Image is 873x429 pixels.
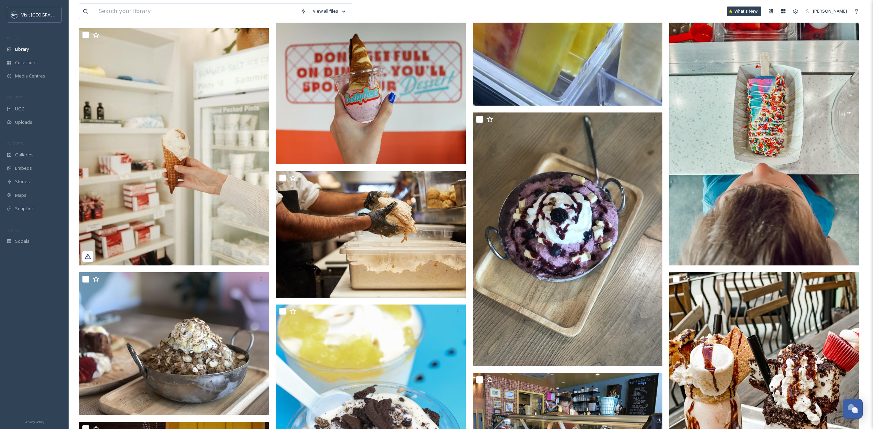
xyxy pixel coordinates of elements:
a: View all files [309,4,350,18]
span: Embeds [15,165,32,171]
img: IMG_5249.jpg [79,272,269,415]
span: [PERSON_NAME] [813,8,847,14]
img: ee50e9d0-849e-261c-1691-b89b72cf1473.jpg [276,12,466,164]
span: Uploads [15,119,32,126]
button: Open Chat [843,399,863,419]
span: Stories [15,178,30,185]
span: Media Centres [15,73,45,79]
span: SnapLink [15,205,34,212]
img: c3es6xdrejuflcaqpovn.png [11,11,18,18]
span: COLLECT [7,95,22,100]
img: IMG_4844.JPG [669,12,859,265]
img: visitOP407.jpg [276,171,466,298]
span: Visit [GEOGRAPHIC_DATA] [21,11,74,18]
a: Privacy Policy [24,417,44,426]
img: 913b5325-abcd-18ce-f85b-777c7107ecfa.jpg [79,28,269,266]
a: [PERSON_NAME] [802,4,850,18]
img: IMG_5245.jpg [473,112,663,366]
span: Maps [15,192,26,199]
span: Privacy Policy [24,420,44,424]
a: What's New [727,7,761,16]
input: Search your library [95,4,297,19]
span: SOCIALS [7,227,21,233]
span: Socials [15,238,30,245]
span: Collections [15,59,38,66]
span: WIDGETS [7,141,23,146]
span: UGC [15,106,24,112]
span: Library [15,46,29,52]
span: MEDIA [7,35,19,40]
span: Galleries [15,152,34,158]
